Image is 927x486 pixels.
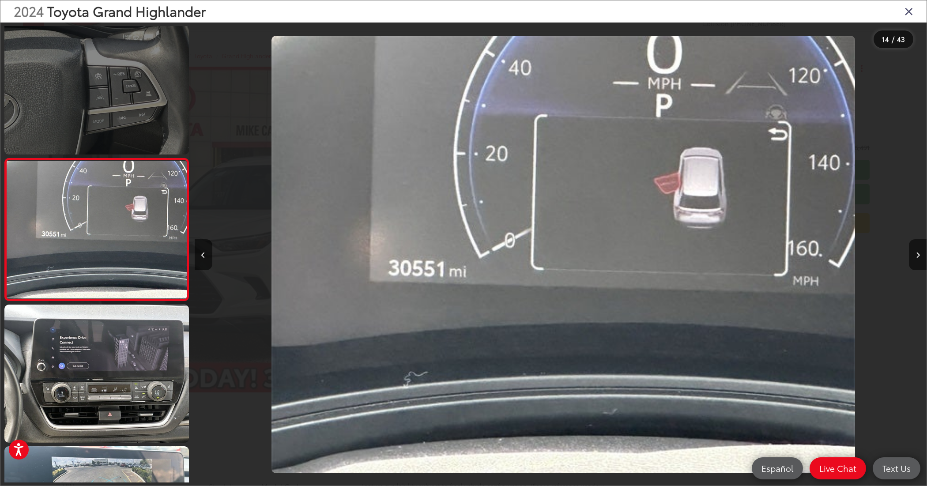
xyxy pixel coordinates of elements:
[897,34,905,44] span: 43
[195,239,212,270] button: Previous image
[882,34,889,44] span: 14
[815,463,861,474] span: Live Chat
[757,463,798,474] span: Español
[271,36,855,473] img: 2024 Toyota Grand Highlander XLE
[873,457,920,479] a: Text Us
[3,303,191,444] img: 2024 Toyota Grand Highlander XLE
[891,36,895,42] span: /
[909,239,927,270] button: Next image
[904,5,913,17] i: Close gallery
[14,1,44,20] span: 2024
[878,463,915,474] span: Text Us
[752,457,803,479] a: Español
[47,1,206,20] span: Toyota Grand Highlander
[810,457,866,479] a: Live Chat
[5,161,188,298] img: 2024 Toyota Grand Highlander XLE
